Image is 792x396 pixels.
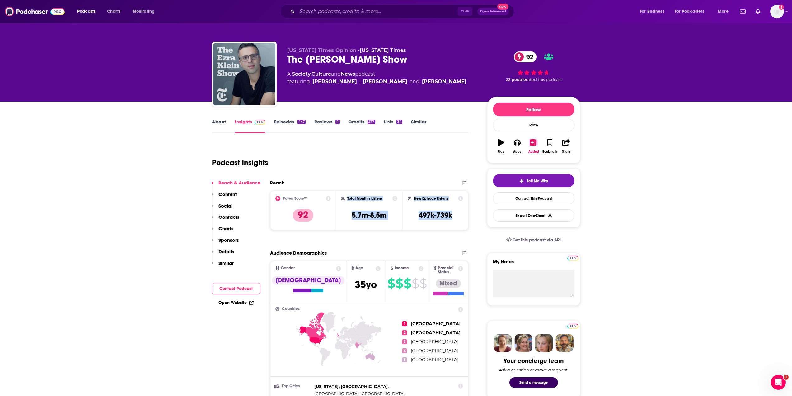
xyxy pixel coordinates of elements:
[396,279,403,289] span: $
[218,203,232,209] p: Social
[359,78,360,85] span: ,
[525,135,541,157] button: Added
[675,7,705,16] span: For Podcasters
[493,135,509,157] button: Play
[493,103,574,116] button: Follow
[738,6,748,17] a: Show notifications dropdown
[212,237,239,249] button: Sponsors
[272,276,344,285] div: [DEMOGRAPHIC_DATA]
[770,5,784,18] span: Logged in as juliahaav
[493,209,574,222] button: Export One-Sheet
[395,266,409,270] span: Income
[355,266,363,270] span: Age
[331,71,341,77] span: and
[218,300,254,305] a: Open Website
[419,211,452,220] h3: 497k-739k
[292,71,311,77] a: Society
[411,321,461,327] span: [GEOGRAPHIC_DATA]
[567,324,578,329] img: Podchaser Pro
[218,226,233,231] p: Charts
[282,307,300,311] span: Countries
[274,119,305,133] a: Episodes447
[128,7,163,17] button: open menu
[384,119,402,133] a: Lists34
[493,192,574,204] a: Contact This Podcast
[368,120,375,124] div: 277
[671,7,714,17] button: open menu
[402,321,407,326] span: 1
[412,279,419,289] span: $
[293,209,313,222] p: 92
[519,179,524,184] img: tell me why sparkle
[501,232,566,248] a: Get this podcast via API
[270,250,327,256] h2: Audience Demographics
[347,196,382,201] h2: Total Monthly Listens
[103,7,124,17] a: Charts
[562,150,570,154] div: Share
[480,10,506,13] span: Open Advanced
[477,8,509,15] button: Open AdvancedNew
[402,330,407,335] span: 2
[497,4,508,10] span: New
[558,135,574,157] button: Share
[212,214,239,226] button: Contacts
[387,279,395,289] span: $
[218,180,260,186] p: Reach & Audience
[212,283,260,294] button: Contact Podcast
[567,256,578,261] img: Podchaser Pro
[286,4,520,19] div: Search podcasts, credits, & more...
[212,158,268,167] h1: Podcast Insights
[297,7,458,17] input: Search podcasts, credits, & more...
[73,7,104,17] button: open menu
[494,334,512,352] img: Sydney Profile
[212,119,226,133] a: About
[212,180,260,191] button: Reach & Audience
[487,47,580,86] div: 92 22 peoplerated this podcast
[770,5,784,18] button: Show profile menu
[314,384,388,389] span: [US_STATE], [GEOGRAPHIC_DATA]
[509,135,525,157] button: Apps
[348,119,375,133] a: Credits277
[411,357,458,363] span: [GEOGRAPHIC_DATA]
[212,249,234,260] button: Details
[718,7,729,16] span: More
[314,383,389,390] span: ,
[542,150,557,154] div: Bookmark
[513,150,521,154] div: Apps
[212,226,233,237] button: Charts
[218,237,239,243] p: Sponsors
[363,78,407,85] div: [PERSON_NAME]
[314,391,405,396] span: [GEOGRAPHIC_DATA], [GEOGRAPHIC_DATA]
[314,119,340,133] a: Reviews4
[411,339,458,345] span: [GEOGRAPHIC_DATA]
[312,71,331,77] a: Culture
[213,43,275,105] img: The Ezra Klein Show
[422,78,466,85] div: [PERSON_NAME]
[270,180,284,186] h2: Reach
[520,51,537,62] span: 92
[411,330,461,336] span: [GEOGRAPHIC_DATA]
[527,179,548,184] span: Tell Me Why
[396,120,402,124] div: 34
[212,203,232,214] button: Social
[542,135,558,157] button: Bookmark
[235,119,265,133] a: InsightsPodchaser Pro
[504,357,564,365] div: Your concierge team
[438,266,457,274] span: Parental Status
[312,78,357,85] a: Ezra Klein
[341,71,355,77] a: News
[458,7,472,16] span: Ctrl K
[499,367,568,372] div: Ask a question or make a request.
[493,119,574,131] div: Rate
[287,78,466,85] span: featuring
[493,174,574,187] button: tell me why sparkleTell Me Why
[411,348,458,354] span: [GEOGRAPHIC_DATA]
[352,211,387,220] h3: 5.7m-8.5m
[5,6,65,17] img: Podchaser - Follow, Share and Rate Podcasts
[411,119,426,133] a: Similar
[753,6,763,17] a: Show notifications dropdown
[218,260,234,266] p: Similar
[419,279,427,289] span: $
[526,77,562,82] span: rated this podcast
[528,150,539,154] div: Added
